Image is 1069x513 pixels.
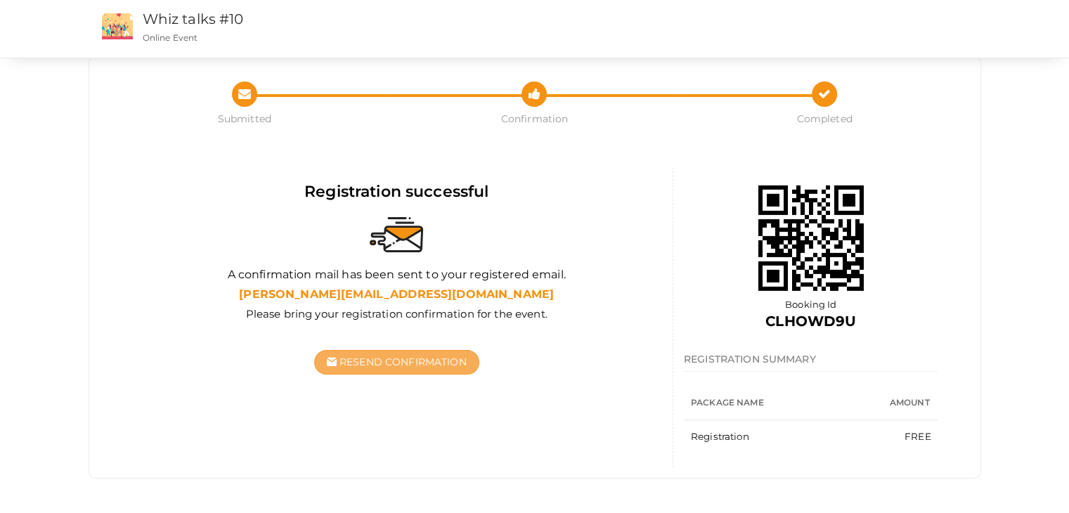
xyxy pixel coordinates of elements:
span: Completed [680,112,970,126]
a: Whiz talks #10 [143,11,244,27]
label: Please bring your registration confirmation for the event. [246,306,548,321]
span: REGISTRATION SUMMARY [684,353,816,365]
span: Booking Id [785,299,836,310]
div: Registration successful [131,181,662,202]
p: Online Event [143,32,678,44]
img: 68c1babe46e0fb0001e3949f [741,168,881,309]
td: Registration [684,420,862,454]
label: A confirmation mail has been sent to your registered email. [228,267,566,283]
span: Resend Confirmation [339,356,467,368]
th: Package Name [684,386,862,420]
span: FREE [905,431,931,442]
span: Confirmation [389,112,680,126]
b: [PERSON_NAME][EMAIL_ADDRESS][DOMAIN_NAME] [239,287,554,301]
img: event2.png [102,13,133,39]
b: CLHOWD9U [765,313,856,330]
span: Submitted [100,112,390,126]
img: sent-email.svg [370,217,423,252]
button: Resend Confirmation [314,350,479,375]
th: Amount [862,386,938,420]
